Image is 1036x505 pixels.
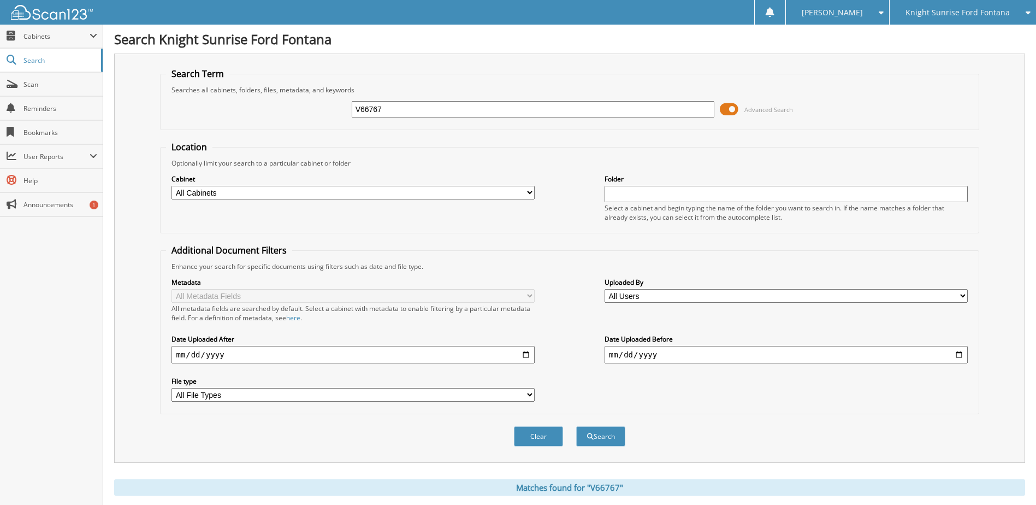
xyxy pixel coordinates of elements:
[605,203,968,222] div: Select a cabinet and begin typing the name of the folder you want to search in. If the name match...
[23,176,97,185] span: Help
[23,80,97,89] span: Scan
[23,200,97,209] span: Announcements
[23,56,96,65] span: Search
[23,152,90,161] span: User Reports
[11,5,93,20] img: scan123-logo-white.svg
[514,426,563,447] button: Clear
[23,104,97,113] span: Reminders
[166,244,292,256] legend: Additional Document Filters
[605,334,968,344] label: Date Uploaded Before
[23,32,90,41] span: Cabinets
[744,105,793,114] span: Advanced Search
[605,346,968,363] input: end
[576,426,625,447] button: Search
[171,377,535,386] label: File type
[171,278,535,287] label: Metadata
[166,141,212,153] legend: Location
[166,158,973,168] div: Optionally limit your search to a particular cabinet or folder
[23,128,97,137] span: Bookmarks
[605,174,968,184] label: Folder
[286,313,300,322] a: here
[114,30,1025,48] h1: Search Knight Sunrise Ford Fontana
[171,174,535,184] label: Cabinet
[90,201,98,209] div: 1
[166,85,973,95] div: Searches all cabinets, folders, files, metadata, and keywords
[171,334,535,344] label: Date Uploaded After
[905,9,1010,16] span: Knight Sunrise Ford Fontana
[166,262,973,271] div: Enhance your search for specific documents using filters such as date and file type.
[171,346,535,363] input: start
[166,68,229,80] legend: Search Term
[171,304,535,322] div: All metadata fields are searched by default. Select a cabinet with metadata to enable filtering b...
[605,278,968,287] label: Uploaded By
[114,479,1025,496] div: Matches found for "V66767"
[802,9,863,16] span: [PERSON_NAME]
